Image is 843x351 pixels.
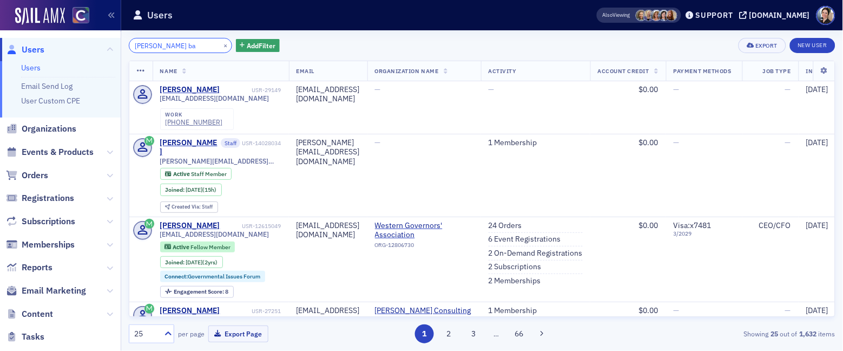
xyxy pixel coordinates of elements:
[651,10,662,21] span: Cheryl Moss
[22,123,76,135] span: Organizations
[798,329,819,339] strong: 1,632
[489,138,537,148] a: 1 Membership
[375,67,439,75] span: Organization Name
[785,138,791,147] span: —
[750,221,791,231] div: CEO/CFO
[160,85,220,95] div: [PERSON_NAME]
[415,324,434,343] button: 1
[464,324,483,343] button: 3
[297,221,360,240] div: [EMAIL_ADDRESS][DOMAIN_NAME]
[6,44,44,56] a: Users
[639,84,658,94] span: $0.00
[639,305,658,315] span: $0.00
[6,170,48,181] a: Orders
[297,138,360,167] div: [PERSON_NAME][EMAIL_ADDRESS][DOMAIN_NAME]
[172,203,202,210] span: Created Via :
[173,170,191,178] span: Active
[297,67,315,75] span: Email
[489,262,542,272] a: 2 Subscriptions
[636,10,647,21] span: Lindsay Moore
[186,186,202,193] span: [DATE]
[489,329,504,339] span: …
[174,288,225,295] span: Engagement Score :
[806,138,828,147] span: [DATE]
[160,230,269,238] span: [EMAIL_ADDRESS][DOMAIN_NAME]
[790,38,835,53] a: New User
[696,10,733,20] div: Support
[763,67,791,75] span: Job Type
[489,67,517,75] span: Activity
[785,84,791,94] span: —
[164,272,188,280] span: Connect :
[208,326,268,342] button: Export Page
[21,81,73,91] a: Email Send Log
[674,230,735,237] span: 3 / 2029
[806,84,828,94] span: [DATE]
[658,10,670,21] span: Stacy Svendsen
[221,138,240,148] span: Staff
[6,123,76,135] a: Organizations
[21,63,41,73] a: Users
[22,285,86,297] span: Email Marketing
[769,329,780,339] strong: 25
[165,112,222,118] div: work
[165,118,222,126] div: [PHONE_NUMBER]
[178,329,205,339] label: per page
[147,9,173,22] h1: Users
[6,239,75,251] a: Memberships
[160,94,269,102] span: [EMAIL_ADDRESS][DOMAIN_NAME]
[160,315,269,323] span: [EMAIL_ADDRESS][DOMAIN_NAME]
[164,243,230,250] a: Active Fellow Member
[222,308,281,315] div: USR-27251
[73,7,89,24] img: SailAMX
[160,221,220,231] a: [PERSON_NAME]
[674,138,680,147] span: —
[6,331,44,343] a: Tasks
[6,146,94,158] a: Events & Products
[190,243,230,251] span: Fellow Member
[6,262,52,274] a: Reports
[375,84,381,94] span: —
[375,306,473,325] span: Zebarth Consulting Group
[375,221,473,240] a: Western Governors' Association
[739,38,786,53] button: Export
[165,259,186,266] span: Joined :
[439,324,458,343] button: 2
[22,308,53,320] span: Content
[160,306,220,316] div: [PERSON_NAME]
[242,140,281,147] div: USR-14028034
[816,6,835,25] span: Profile
[297,306,360,325] div: [EMAIL_ADDRESS][DOMAIN_NAME]
[129,38,232,53] input: Search…
[6,192,74,204] a: Registrations
[22,44,44,56] span: Users
[160,157,281,165] span: [PERSON_NAME][EMAIL_ADDRESS][DOMAIN_NAME]
[666,10,677,21] span: Sheila Duggan
[22,331,44,343] span: Tasks
[160,138,219,157] a: [PERSON_NAME]
[164,273,260,280] a: Connect:Governmental Issues Forum
[22,239,75,251] span: Memberships
[22,146,94,158] span: Events & Products
[674,84,680,94] span: —
[22,216,75,227] span: Subscriptions
[375,242,473,252] div: ORG-12806730
[489,276,541,286] a: 2 Memberships
[22,192,74,204] span: Registrations
[749,10,810,20] div: [DOMAIN_NAME]
[375,306,473,325] a: [PERSON_NAME] Consulting Group
[236,39,280,53] button: AddFilter
[297,85,360,104] div: [EMAIL_ADDRESS][DOMAIN_NAME]
[639,138,658,147] span: $0.00
[134,328,158,340] div: 25
[608,329,835,339] div: Showing out of items
[674,67,732,75] span: Payment Methods
[375,138,381,147] span: —
[222,87,281,94] div: USR-29149
[603,11,613,18] div: Also
[6,216,75,227] a: Subscriptions
[15,8,65,25] img: SailAMX
[489,249,583,258] a: 2 On-Demand Registrations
